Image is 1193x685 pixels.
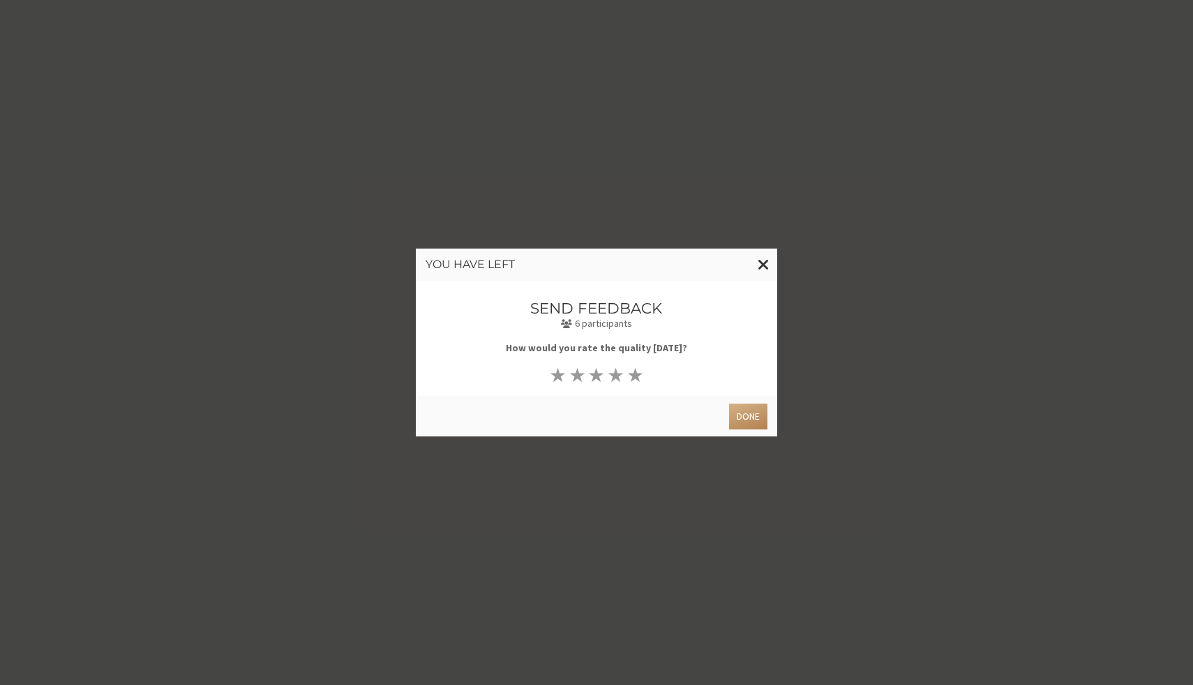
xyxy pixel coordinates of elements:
p: 6 participants [463,316,730,331]
h3: Send feedback [463,300,730,316]
button: ★ [626,365,645,385]
b: How would you rate the quality [DATE]? [506,341,687,354]
button: Close modal [750,249,777,281]
button: ★ [587,365,606,385]
button: Done [729,404,767,429]
button: ★ [606,365,626,385]
h3: You have left [426,258,767,271]
button: ★ [548,365,568,385]
button: ★ [567,365,587,385]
